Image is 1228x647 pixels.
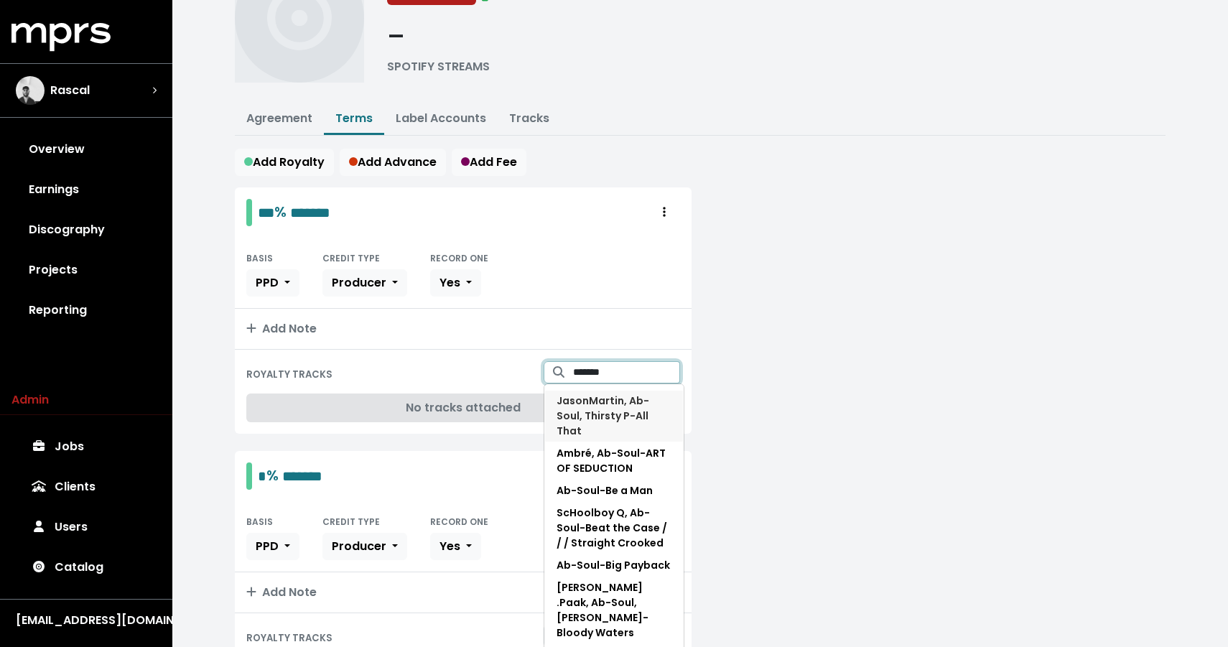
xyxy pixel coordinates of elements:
small: BASIS [246,252,273,264]
a: Reporting [11,290,161,330]
button: [EMAIL_ADDRESS][DOMAIN_NAME] [11,611,161,630]
small: RECORD ONE [430,252,488,264]
button: Yes [430,269,481,297]
button: Add Royalty [235,149,334,176]
small: CREDIT TYPE [322,252,380,264]
span: Producer [332,274,386,291]
span: Yes [439,538,460,554]
a: Projects [11,250,161,290]
div: No tracks attached [246,394,680,422]
a: mprs logo [11,28,111,45]
button: ScHoolboy Q, Ab-Soul-Beat the Case / / / Straight Crooked [544,502,684,554]
button: Add Note [235,309,692,349]
a: Earnings [11,169,161,210]
span: Yes [439,274,460,291]
span: Add Royalty [244,154,325,170]
a: Users [11,507,161,547]
img: The selected account / producer [16,76,45,105]
button: Ab-Soul-Be a Man [544,480,684,502]
span: PPD [256,274,279,291]
a: Discography [11,210,161,250]
button: Add Note [235,572,692,613]
a: Clients [11,467,161,507]
span: % [274,202,287,222]
a: Terms [335,110,373,126]
small: ROYALTY TRACKS [246,631,332,645]
a: Tracks [509,110,549,126]
span: Ambré, Ab-Soul - ART OF SEDUCTION [557,446,666,475]
button: Royalty administration options [648,199,680,226]
button: PPD [246,269,299,297]
span: Producer [332,538,386,554]
a: Jobs [11,427,161,467]
span: [PERSON_NAME] .Paak, Ab-Soul, [PERSON_NAME] - Bloody Waters [557,580,648,640]
small: CREDIT TYPE [322,516,380,528]
span: ScHoolboy Q, Ab-Soul - Beat the Case / / / Straight Crooked [557,506,667,550]
a: Agreement [246,110,312,126]
button: Ambré, Ab-Soul-ART OF SEDUCTION [544,442,684,480]
span: Edit value [258,469,266,483]
button: Producer [322,533,407,560]
span: Add Note [246,320,317,337]
div: SPOTIFY STREAMS [387,58,490,75]
a: Catalog [11,547,161,587]
span: Edit value [282,469,322,483]
span: Edit value [258,205,274,220]
span: % [266,465,279,485]
small: RECORD ONE [430,516,488,528]
button: Add Fee [452,149,526,176]
span: Edit value [290,205,330,220]
span: JasonMartin, Ab-Soul, Thirsty P - All That [557,394,649,438]
button: PPD [246,533,299,560]
a: Label Accounts [396,110,486,126]
small: BASIS [246,516,273,528]
input: Search for tracks by title and link them to this royalty [573,361,680,383]
span: Ab-Soul - Big Payback [557,558,670,572]
div: [EMAIL_ADDRESS][DOMAIN_NAME] [16,612,157,629]
button: Add Advance [340,149,446,176]
button: Yes [430,533,481,560]
span: Add Note [246,584,317,600]
span: Ab-Soul - Be a Man [557,483,653,498]
span: Add Fee [461,154,517,170]
a: Overview [11,129,161,169]
button: Producer [322,269,407,297]
span: PPD [256,538,279,554]
span: Rascal [50,82,90,99]
small: ROYALTY TRACKS [246,368,332,381]
button: [PERSON_NAME] .Paak, Ab-Soul, [PERSON_NAME]-Bloody Waters [544,577,684,644]
button: JasonMartin, Ab-Soul, Thirsty P-All That [544,390,684,442]
button: Ab-Soul-Big Payback [544,554,684,577]
span: Add Advance [349,154,437,170]
div: - [387,17,490,58]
